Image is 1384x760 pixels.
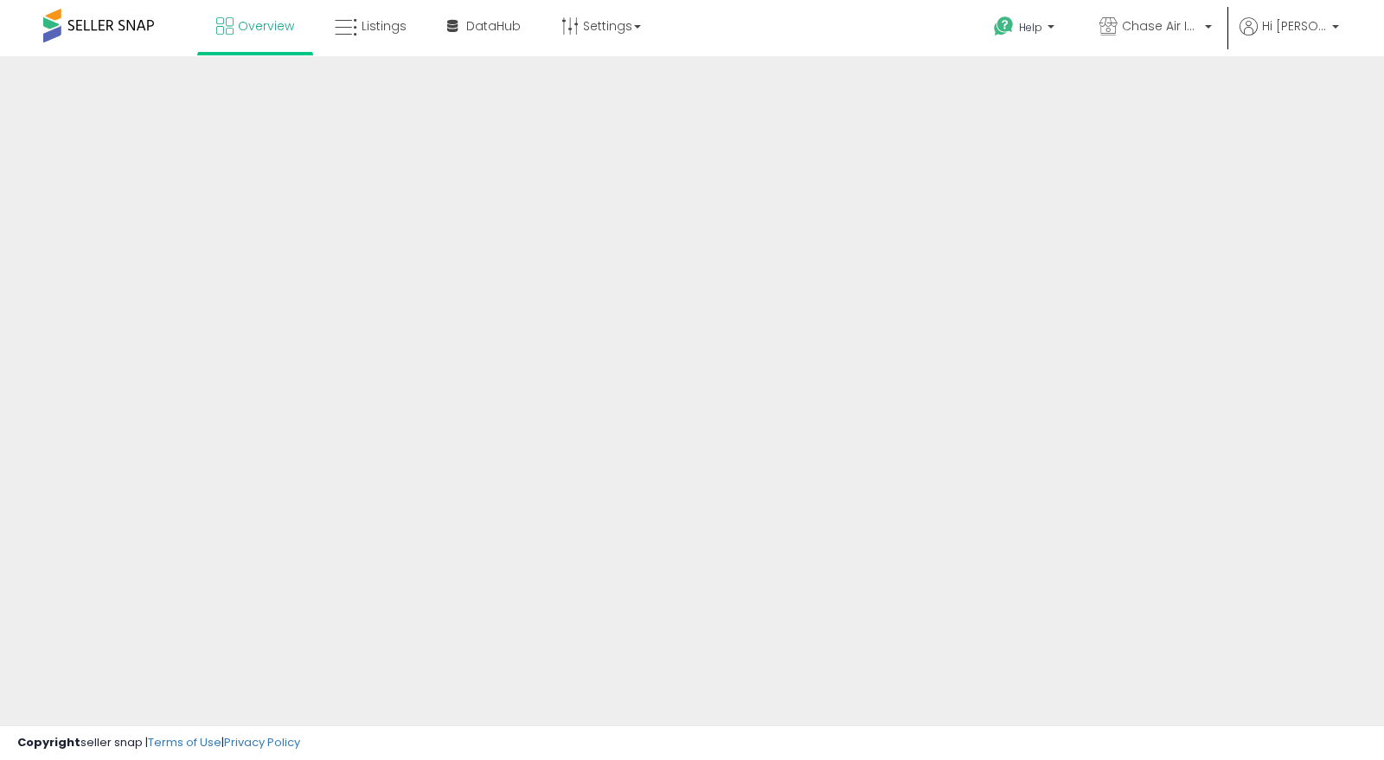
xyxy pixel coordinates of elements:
div: seller snap | | [17,735,300,751]
span: Hi [PERSON_NAME] [1262,17,1327,35]
span: Chase Air Industries [1122,17,1200,35]
i: Get Help [993,16,1015,37]
a: Privacy Policy [224,734,300,750]
a: Help [980,3,1072,56]
strong: Copyright [17,734,80,750]
span: Help [1019,20,1042,35]
a: Terms of Use [148,734,221,750]
span: Overview [238,17,294,35]
span: Listings [362,17,407,35]
span: DataHub [466,17,521,35]
a: Hi [PERSON_NAME] [1240,17,1339,56]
